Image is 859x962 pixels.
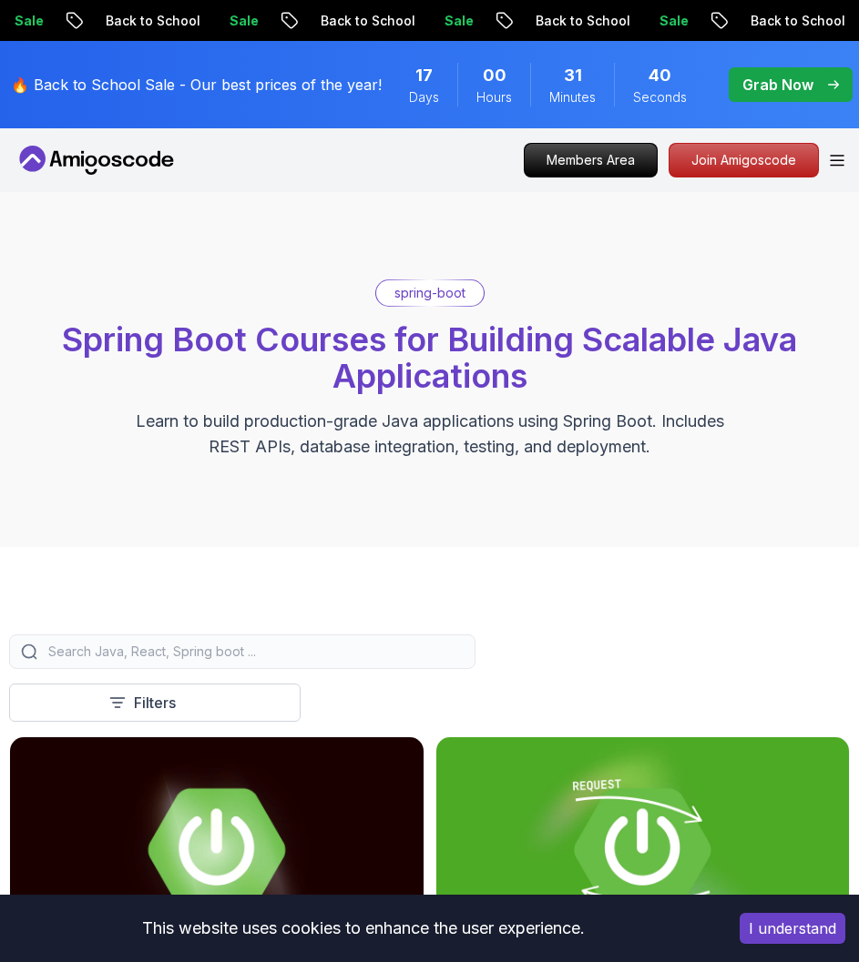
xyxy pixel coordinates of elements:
[740,913,845,944] button: Accept cookies
[830,155,844,167] button: Open Menu
[633,88,687,106] span: Seconds
[549,88,596,106] span: Minutes
[415,63,433,88] span: 17 Days
[669,143,819,177] a: Join Amigoscode
[430,12,488,30] p: Sale
[525,144,657,177] p: Members Area
[11,74,382,96] p: 🔥 Back to School Sale - Our best prices of the year!
[91,12,215,30] p: Back to School
[645,12,703,30] p: Sale
[521,12,645,30] p: Back to School
[409,88,439,106] span: Days
[394,284,465,302] p: spring-boot
[14,908,712,948] div: This website uses cookies to enhance the user experience.
[134,692,176,714] p: Filters
[306,12,430,30] p: Back to School
[564,63,582,88] span: 31 Minutes
[45,643,464,661] input: Search Java, React, Spring boot ...
[742,74,813,96] p: Grab Now
[124,409,736,460] p: Learn to build production-grade Java applications using Spring Boot. Includes REST APIs, database...
[476,88,512,106] span: Hours
[670,144,818,177] p: Join Amigoscode
[524,143,658,177] a: Members Area
[483,63,506,88] span: 0 Hours
[215,12,273,30] p: Sale
[649,63,671,88] span: 40 Seconds
[62,319,797,396] span: Spring Boot Courses for Building Scalable Java Applications
[9,684,301,722] button: Filters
